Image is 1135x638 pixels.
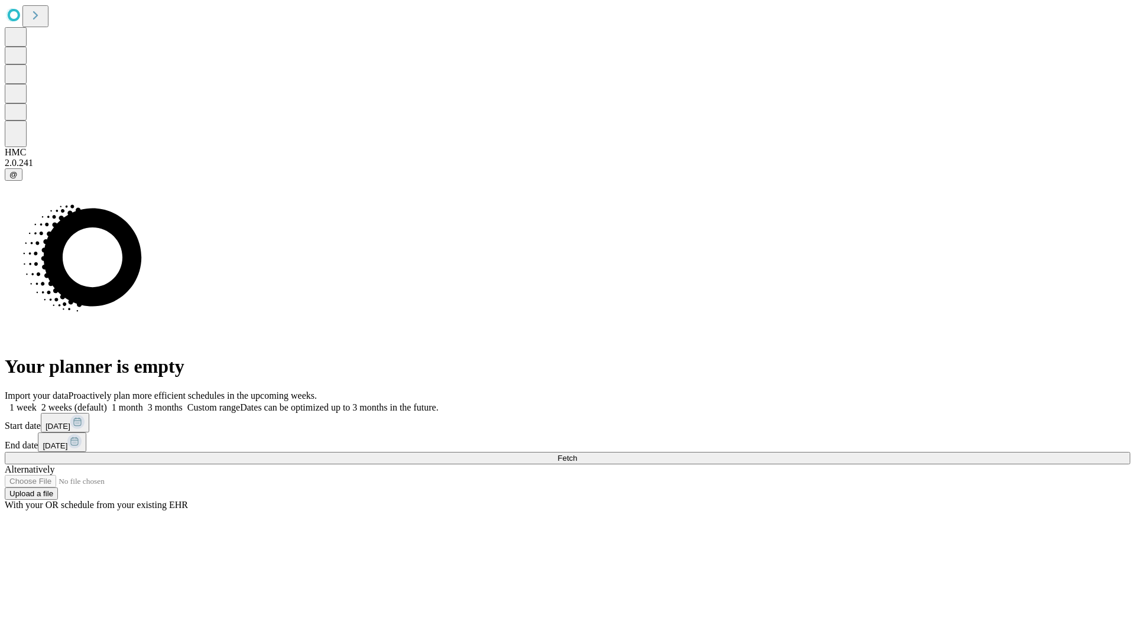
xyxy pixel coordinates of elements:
[5,432,1130,452] div: End date
[41,413,89,432] button: [DATE]
[5,158,1130,168] div: 2.0.241
[41,402,107,412] span: 2 weeks (default)
[5,147,1130,158] div: HMC
[187,402,240,412] span: Custom range
[5,168,22,181] button: @
[5,413,1130,432] div: Start date
[38,432,86,452] button: [DATE]
[43,441,67,450] span: [DATE]
[5,464,54,474] span: Alternatively
[5,390,69,401] span: Import your data
[5,452,1130,464] button: Fetch
[5,356,1130,377] h1: Your planner is empty
[46,422,70,431] span: [DATE]
[240,402,438,412] span: Dates can be optimized up to 3 months in the future.
[148,402,183,412] span: 3 months
[9,170,18,179] span: @
[557,454,577,463] span: Fetch
[5,500,188,510] span: With your OR schedule from your existing EHR
[112,402,143,412] span: 1 month
[9,402,37,412] span: 1 week
[69,390,317,401] span: Proactively plan more efficient schedules in the upcoming weeks.
[5,487,58,500] button: Upload a file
